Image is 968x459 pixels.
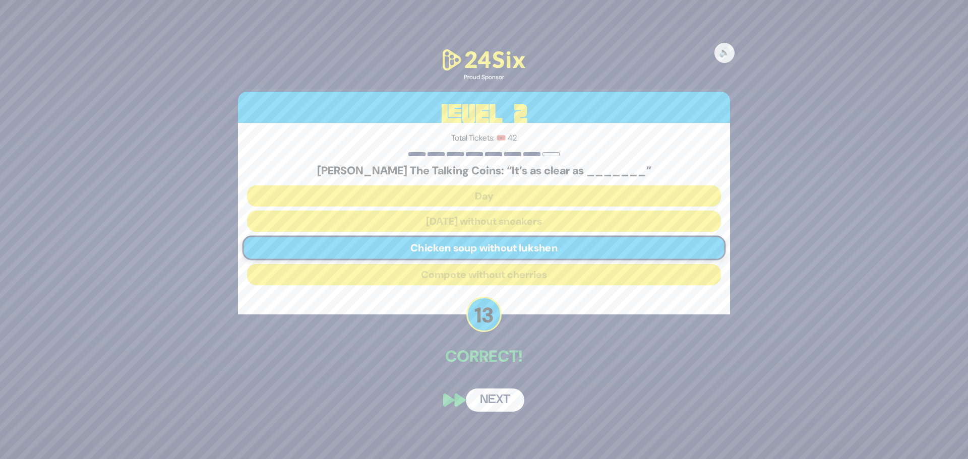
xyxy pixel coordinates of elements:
p: Total Tickets: 🎟️ 42 [247,132,721,144]
h3: Level 2 [238,92,730,137]
img: 24Six [439,47,529,73]
h5: [PERSON_NAME] The Talking Coins: “It’s as clear as _______” [247,164,721,177]
button: Chicken soup without lukshen [243,236,726,260]
button: Next [466,388,524,412]
p: 13 [466,297,502,332]
button: Day [247,185,721,207]
button: 🔊 [714,43,735,63]
p: Correct! [238,344,730,368]
button: [DATE] without sneakers [247,211,721,232]
button: Compote without cherries [247,264,721,285]
div: Proud Sponsor [439,73,529,82]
